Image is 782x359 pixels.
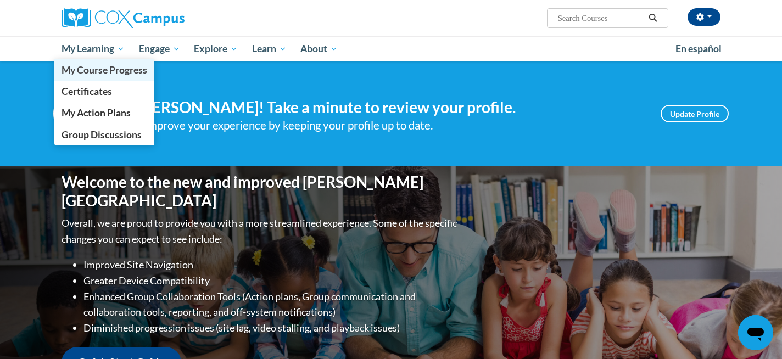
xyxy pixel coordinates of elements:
h1: Welcome to the new and improved [PERSON_NAME][GEOGRAPHIC_DATA] [62,173,460,210]
p: Overall, we are proud to provide you with a more streamlined experience. Some of the specific cha... [62,215,460,247]
div: Main menu [45,36,737,61]
iframe: Button to launch messaging window [738,315,773,350]
a: My Course Progress [54,59,154,81]
a: Explore [187,36,245,61]
a: My Learning [54,36,132,61]
a: Cox Campus [62,8,270,28]
a: About [294,36,345,61]
span: My Course Progress [62,64,147,76]
a: Certificates [54,81,154,102]
span: Learn [252,42,287,55]
span: Group Discussions [62,129,142,141]
li: Enhanced Group Collaboration Tools (Action plans, Group communication and collaboration tools, re... [83,289,460,321]
button: Search [645,12,661,25]
div: Help improve your experience by keeping your profile up to date. [119,116,644,134]
input: Search Courses [557,12,645,25]
span: Certificates [62,86,112,97]
img: Profile Image [53,89,103,138]
span: About [300,42,338,55]
a: Learn [245,36,294,61]
li: Greater Device Compatibility [83,273,460,289]
span: Engage [139,42,180,55]
button: Account Settings [688,8,720,26]
a: Group Discussions [54,124,154,145]
img: Cox Campus [62,8,185,28]
span: En español [675,43,722,54]
a: Engage [132,36,187,61]
a: Update Profile [661,105,729,122]
span: Explore [194,42,238,55]
a: En español [668,37,729,60]
h4: Hi [PERSON_NAME]! Take a minute to review your profile. [119,98,644,117]
li: Diminished progression issues (site lag, video stalling, and playback issues) [83,320,460,336]
a: My Action Plans [54,102,154,124]
li: Improved Site Navigation [83,257,460,273]
span: My Action Plans [62,107,131,119]
span: My Learning [62,42,125,55]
